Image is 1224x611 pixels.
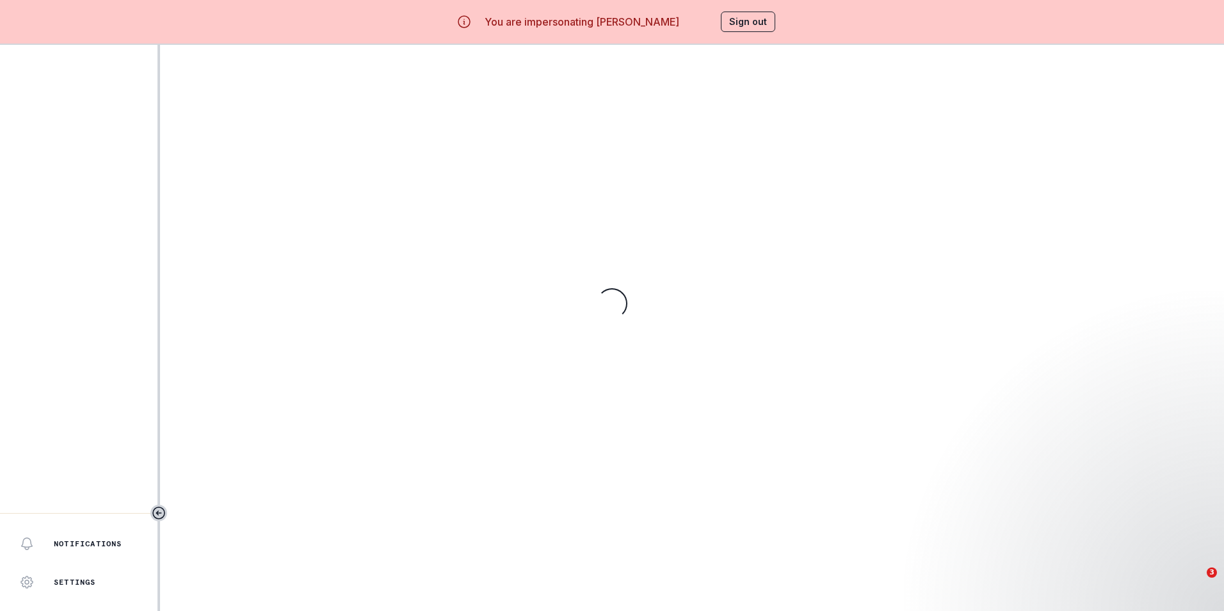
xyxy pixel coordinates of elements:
span: 3 [1207,567,1217,578]
p: Settings [54,577,96,587]
p: You are impersonating [PERSON_NAME] [485,14,679,29]
iframe: Intercom live chat [1180,567,1211,598]
button: Toggle sidebar [150,505,167,521]
p: Notifications [54,539,122,549]
button: Sign out [721,12,775,32]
